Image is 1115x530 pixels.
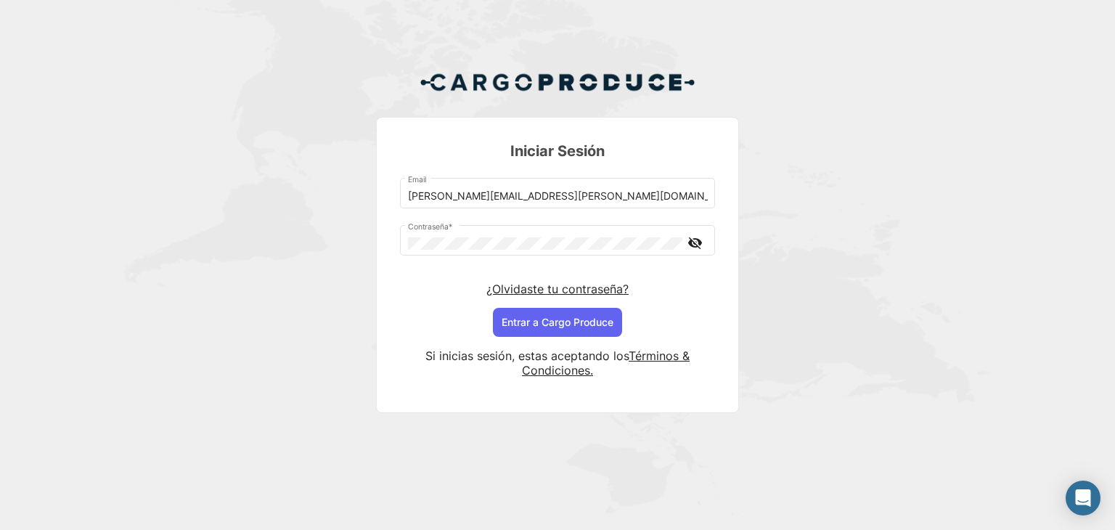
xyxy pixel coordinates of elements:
[400,141,715,161] h3: Iniciar Sesión
[1066,481,1100,515] div: Abrir Intercom Messenger
[486,282,629,296] a: ¿Olvidaste tu contraseña?
[686,234,703,252] mat-icon: visibility_off
[425,348,629,363] span: Si inicias sesión, estas aceptando los
[420,65,695,99] img: Cargo Produce Logo
[493,308,622,337] button: Entrar a Cargo Produce
[408,190,708,203] input: Email
[522,348,690,378] a: Términos & Condiciones.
